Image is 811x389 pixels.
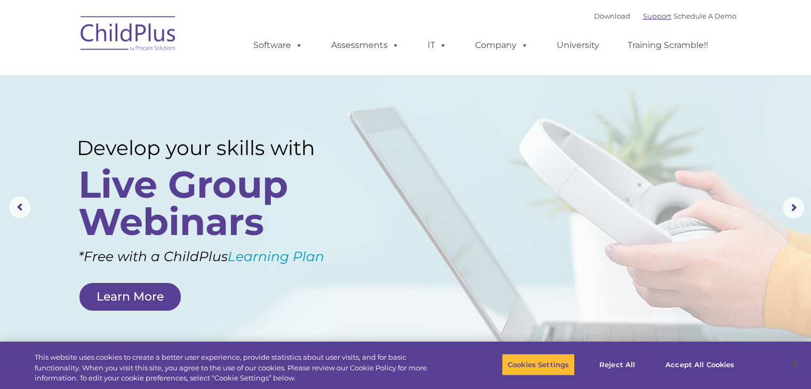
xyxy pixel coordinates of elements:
div: This website uses cookies to create a better user experience, provide statistics about user visit... [35,352,446,384]
a: Software [243,35,314,56]
a: Support [643,12,671,20]
a: Learn More [79,283,181,311]
button: Close [782,353,806,376]
img: ChildPlus by Procare Solutions [75,9,182,62]
a: Assessments [320,35,410,56]
span: Phone number [148,114,194,122]
a: Schedule A Demo [673,12,736,20]
a: Company [464,35,539,56]
a: Training Scramble!! [617,35,719,56]
a: Learning Plan [228,248,324,264]
span: Last name [148,70,181,78]
button: Cookies Settings [502,353,575,376]
a: IT [417,35,457,56]
button: Reject All [584,353,651,376]
a: University [546,35,610,56]
rs-layer: Live Group Webinars [78,166,342,240]
font: | [594,12,736,20]
a: Download [594,12,630,20]
rs-layer: Develop your skills with [77,136,345,160]
rs-layer: *Free with a ChildPlus [78,245,365,269]
button: Accept All Cookies [660,353,740,376]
